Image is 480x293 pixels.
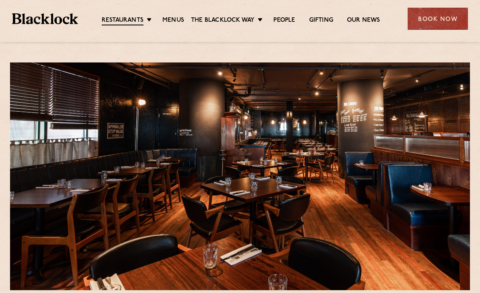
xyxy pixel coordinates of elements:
a: Restaurants [102,17,144,25]
a: The Blacklock Way [191,17,254,25]
div: Book Now [408,8,468,30]
a: Menus [162,17,184,25]
img: BL_Textured_Logo-footer-cropped.svg [12,13,78,25]
a: Our News [347,17,380,25]
a: Gifting [309,17,333,25]
a: People [273,17,295,25]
